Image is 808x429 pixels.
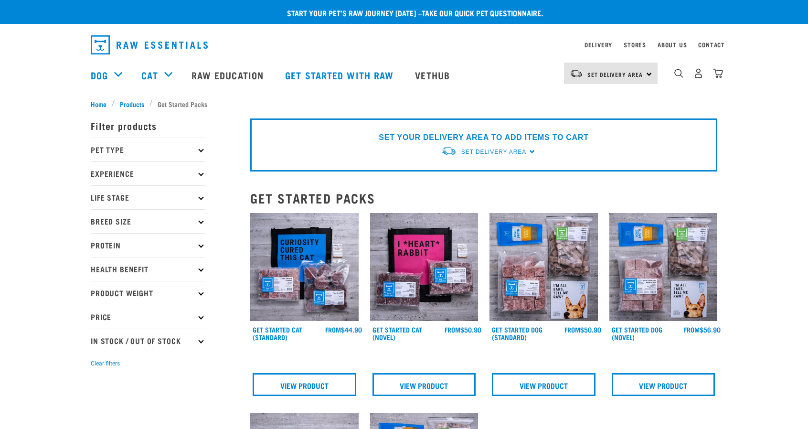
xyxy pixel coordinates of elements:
[587,73,643,76] span: Set Delivery Area
[658,43,687,46] a: About Us
[250,213,359,322] img: Assortment Of Raw Essential Products For Cats Including, Blue And Black Tote Bag With "Curiosity ...
[91,209,205,233] p: Breed Size
[693,68,703,78] img: user.png
[684,328,700,331] span: FROM
[182,56,276,94] a: Raw Education
[609,213,718,322] img: NSP Dog Novel Update
[492,328,542,339] a: Get Started Dog (Standard)
[379,132,588,143] p: SET YOUR DELIVERY AREA TO ADD ITEMS TO CART
[91,185,205,209] p: Life Stage
[91,138,205,161] p: Pet Type
[445,326,481,333] div: $50.90
[325,328,341,331] span: FROM
[585,43,612,46] a: Delivery
[612,373,715,396] a: View Product
[91,359,120,368] button: Clear filters
[115,99,149,109] a: Products
[91,35,208,54] img: Raw Essentials Logo
[564,328,580,331] span: FROM
[91,114,205,138] p: Filter products
[441,146,457,156] img: van-moving.png
[253,373,356,396] a: View Product
[684,326,721,333] div: $56.90
[250,191,717,205] h2: Get Started Packs
[461,149,526,155] span: Set Delivery Area
[83,32,725,58] nav: dropdown navigation
[276,56,405,94] a: Get started with Raw
[91,329,205,353] p: In Stock / Out Of Stock
[492,373,595,396] a: View Product
[91,233,205,257] p: Protein
[325,326,362,333] div: $44.90
[370,213,478,322] img: Assortment Of Raw Essential Products For Cats Including, Pink And Black Tote Bag With "I *Heart* ...
[253,328,302,339] a: Get Started Cat (Standard)
[713,68,723,78] img: home-icon@2x.png
[674,69,683,78] img: home-icon-1@2x.png
[570,69,583,78] img: van-moving.png
[91,99,106,109] span: Home
[91,281,205,305] p: Product Weight
[91,99,717,109] nav: breadcrumbs
[624,43,646,46] a: Stores
[91,68,108,82] a: Dog
[422,11,543,15] a: take our quick pet questionnaire.
[564,326,601,333] div: $50.90
[120,99,144,109] span: Products
[372,373,476,396] a: View Product
[445,328,460,331] span: FROM
[489,213,598,322] img: NSP Dog Standard Update
[91,161,205,185] p: Experience
[612,328,662,339] a: Get Started Dog (Novel)
[698,43,725,46] a: Contact
[405,56,462,94] a: Vethub
[91,257,205,281] p: Health Benefit
[91,99,112,109] a: Home
[91,305,205,329] p: Price
[141,68,158,82] a: Cat
[372,328,422,339] a: Get Started Cat (Novel)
